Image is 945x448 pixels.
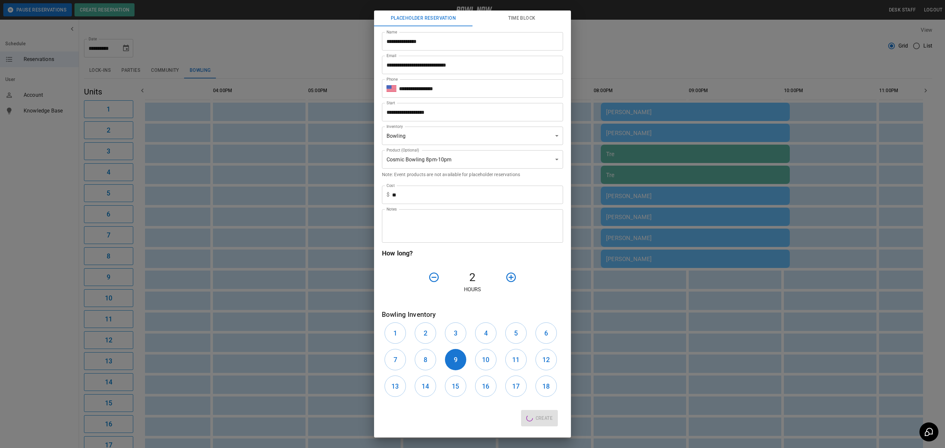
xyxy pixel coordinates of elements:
h6: 12 [542,355,550,365]
h6: 3 [454,328,457,338]
h6: 13 [391,381,399,392]
h6: 18 [542,381,550,392]
h6: 1 [393,328,397,338]
h6: 6 [544,328,548,338]
p: $ [387,191,389,199]
h6: 11 [512,355,519,365]
div: Cosmic Bowling 8pm-10pm [382,150,563,169]
h6: 16 [482,381,489,392]
h6: 10 [482,355,489,365]
button: 18 [535,376,557,397]
button: Placeholder Reservation [374,10,472,26]
button: Time Block [472,10,571,26]
label: Start [387,100,395,106]
h6: 17 [512,381,519,392]
p: Note: Event products are not available for placeholder reservations [382,171,563,178]
button: 14 [415,376,436,397]
button: 2 [415,322,436,344]
h6: How long? [382,248,563,258]
button: 11 [505,349,527,370]
button: 1 [385,322,406,344]
button: 10 [475,349,496,370]
button: 3 [445,322,466,344]
button: 15 [445,376,466,397]
input: Choose date, selected date is Oct 4, 2025 [382,103,558,121]
button: 16 [475,376,496,397]
h6: 2 [424,328,427,338]
div: Bowling [382,127,563,145]
label: Phone [387,76,398,82]
button: 13 [385,376,406,397]
h4: 2 [442,271,503,284]
h6: 8 [424,355,427,365]
button: 4 [475,322,496,344]
h6: 9 [454,355,457,365]
h6: 14 [422,381,429,392]
button: 8 [415,349,436,370]
button: 9 [445,349,466,370]
p: Hours [382,286,563,294]
button: Select country [387,84,396,93]
h6: 5 [514,328,518,338]
h6: 15 [452,381,459,392]
button: 6 [535,322,557,344]
button: 7 [385,349,406,370]
h6: Bowling Inventory [382,309,563,320]
button: 17 [505,376,527,397]
h6: 7 [393,355,397,365]
h6: 4 [484,328,488,338]
button: 12 [535,349,557,370]
button: 5 [505,322,527,344]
